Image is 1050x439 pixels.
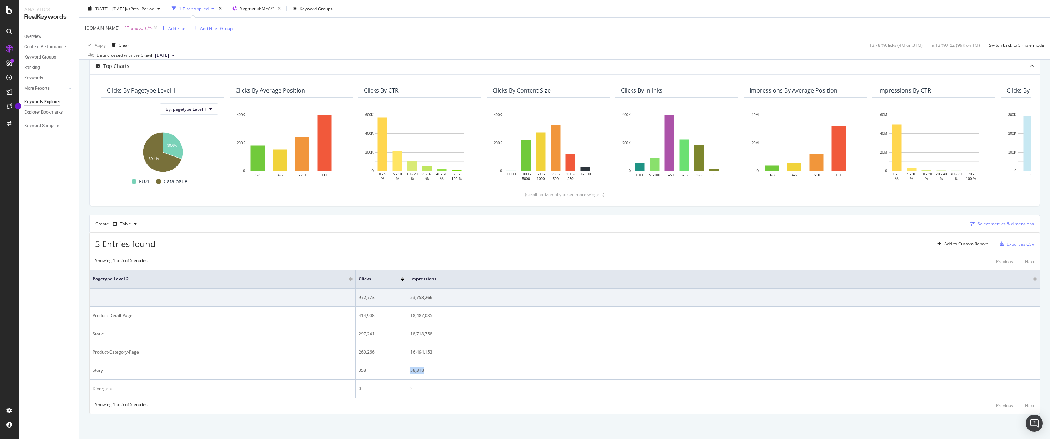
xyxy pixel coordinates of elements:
a: Content Performance [24,43,74,51]
div: Product-Detail-Page [92,313,352,319]
button: 1 Filter Applied [169,3,217,14]
button: Select metrics & dimensions [967,220,1034,228]
button: Apply [85,39,106,51]
div: A chart. [750,111,861,182]
text: % [955,177,958,181]
text: 16-50 [665,173,674,177]
text: 20M [752,141,759,145]
div: Analytics [24,6,73,13]
div: Clicks By Average Position [235,87,305,94]
div: 13.78 % Clicks ( 4M on 31M ) [869,42,923,48]
text: 400K [365,132,374,136]
div: Ranking [24,64,40,71]
svg: A chart. [364,111,475,182]
span: = [121,25,123,31]
div: Create [95,218,140,230]
span: [DATE] - [DATE] [95,5,126,11]
text: 70 - [454,172,460,176]
text: 20 - 40 [936,172,947,176]
span: Impressions [410,276,1022,282]
text: 51-100 [649,173,660,177]
div: 18,718,758 [410,331,1037,337]
span: 2025 Jul. 27th [155,52,169,59]
div: Open Intercom Messenger [1026,415,1043,432]
div: 58,318 [410,367,1037,374]
button: Segment:EMEA/* [229,3,284,14]
div: 53,758,266 [410,294,1037,301]
text: 11+ [836,173,842,177]
text: 200K [237,141,245,145]
div: Static [92,331,352,337]
text: 60M [880,113,887,117]
text: 500 - [537,172,545,176]
text: 7-10 [299,173,306,177]
button: Next [1025,258,1034,266]
text: 2-5 [696,173,702,177]
a: Keyword Sampling [24,122,74,130]
button: Next [1025,401,1034,410]
button: Switch back to Simple mode [986,39,1044,51]
text: 0 - 5 [893,172,900,176]
div: Divergent [92,385,352,392]
button: By: pagetype Level 1 [160,103,218,115]
div: 1 Filter Applied [179,5,209,11]
div: Switch back to Simple mode [989,42,1044,48]
div: Explorer Bookmarks [24,109,63,116]
text: 101+ [636,173,644,177]
span: vs Prev. Period [126,5,154,11]
text: 5000 + [506,172,517,176]
div: Export as CSV [1007,241,1034,247]
text: 1000 - [521,172,531,176]
div: Apply [95,42,106,48]
text: 100 - [566,172,575,176]
div: Top Charts [103,63,129,70]
span: pagetype Level 2 [92,276,338,282]
text: 5 - 10 [393,172,402,176]
div: Next [1025,259,1034,265]
div: A chart. [235,111,347,182]
text: 250 - [551,172,560,176]
div: More Reports [24,85,50,92]
span: FUZE [139,177,151,186]
div: Clear [119,42,129,48]
text: 4-6 [792,173,797,177]
button: Clear [109,39,129,51]
a: Keywords Explorer [24,98,74,106]
div: Impressions By Average Position [750,87,837,94]
span: [DOMAIN_NAME] [85,25,120,31]
text: 200K [1008,132,1017,136]
a: Explorer Bookmarks [24,109,74,116]
svg: A chart. [492,111,604,182]
button: Previous [996,401,1013,410]
text: 400K [494,113,502,117]
text: 1-3 [769,173,775,177]
text: 300K [1008,113,1017,117]
div: 9.13 % URLs ( 99K on 1M ) [932,42,980,48]
div: A chart. [107,128,218,173]
a: Keyword Groups [24,54,74,61]
text: 0 [885,169,887,173]
text: 5000 [522,177,530,181]
button: Add Filter Group [190,24,232,33]
svg: A chart. [621,111,732,182]
a: Ranking [24,64,74,71]
div: 358 [359,367,404,374]
div: (scroll horizontally to see more widgets) [98,191,1031,198]
text: 6-15 [681,173,688,177]
div: Add Filter Group [200,25,232,31]
a: Overview [24,33,74,40]
text: 20M [880,150,887,154]
text: 10 - 20 [921,172,932,176]
button: Export as CSV [997,238,1034,250]
button: Previous [996,258,1013,266]
button: [DATE] - [DATE]vsPrev. Period [85,3,163,14]
text: 0 [629,169,631,173]
div: Add to Custom Report [944,242,988,246]
a: Keywords [24,74,74,82]
text: 600K [365,113,374,117]
div: Data crossed with the Crawl [96,52,152,59]
text: 400K [622,113,631,117]
span: Catalogue [164,177,187,186]
div: Next [1025,403,1034,409]
text: 30.6% [167,144,177,148]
